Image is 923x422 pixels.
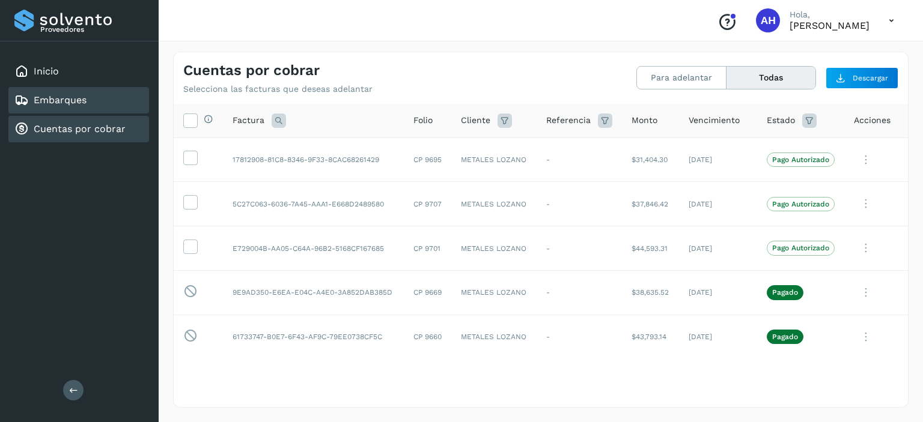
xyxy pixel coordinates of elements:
td: - [537,226,623,271]
td: $31,404.30 [622,137,678,182]
td: $44,593.31 [622,226,678,271]
a: Cuentas por cobrar [34,123,126,134]
td: CP 9695 [404,137,451,182]
p: Pago Autorizado [772,155,829,164]
p: Hola, [790,10,870,20]
td: METALES LOZANO [451,226,537,271]
td: CP 9707 [404,182,451,226]
span: Estado [767,114,795,127]
td: E729004B-AA05-C64A-96B2-5168CF167685 [223,226,404,271]
td: [DATE] [679,270,757,315]
td: 61733747-B0E7-6F43-AF9C-79EE0738CF5C [223,315,404,359]
span: Descargar [853,73,888,83]
span: Acciones [854,114,891,127]
span: Vencimiento [689,114,740,127]
button: Descargar [826,67,898,89]
td: - [537,315,623,359]
a: Inicio [34,65,59,77]
td: $43,793.14 [622,315,678,359]
td: - [537,137,623,182]
td: CP 9701 [404,226,451,271]
p: Proveedores [40,25,144,34]
td: [DATE] [679,137,757,182]
td: $37,846.42 [622,182,678,226]
p: Pagado [772,333,798,341]
p: Pago Autorizado [772,244,829,252]
a: Embarques [34,94,87,106]
td: CP 9669 [404,270,451,315]
div: Embarques [8,87,149,113]
div: Cuentas por cobrar [8,116,149,142]
td: CP 9660 [404,315,451,359]
button: Todas [727,67,815,89]
td: 9E9AD350-E6EA-E04C-A4E0-3A852DAB385D [223,270,404,315]
td: METALES LOZANO [451,137,537,182]
span: Factura [233,114,264,127]
div: Inicio [8,58,149,85]
td: $38,635.52 [622,270,678,315]
p: Pagado [772,288,798,297]
button: Para adelantar [637,67,727,89]
p: Selecciona las facturas que deseas adelantar [183,84,373,94]
td: 17812908-81C8-8346-9F33-8CAC68261429 [223,137,404,182]
p: Pago Autorizado [772,200,829,208]
td: [DATE] [679,315,757,359]
span: Cliente [461,114,490,127]
span: Folio [413,114,433,127]
td: 5C27C063-6036-7A45-AAA1-E668D2489580 [223,182,404,226]
span: Monto [632,114,657,127]
p: AZUCENA HERNANDEZ LOPEZ [790,20,870,31]
h4: Cuentas por cobrar [183,62,320,79]
td: [DATE] [679,226,757,271]
span: Referencia [546,114,591,127]
td: - [537,182,623,226]
td: METALES LOZANO [451,315,537,359]
td: - [537,270,623,315]
td: METALES LOZANO [451,182,537,226]
td: METALES LOZANO [451,270,537,315]
td: [DATE] [679,182,757,226]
